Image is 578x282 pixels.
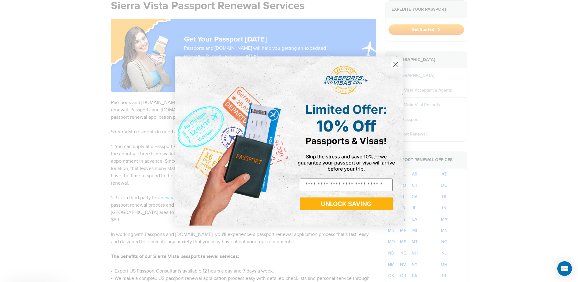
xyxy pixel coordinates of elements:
[390,59,401,70] button: Close dialog
[300,197,393,210] button: UNLOCK SAVING
[298,154,395,172] span: Skip the stress and save 10%,—we guarantee your passport or visa will arrive before your trip.
[316,117,376,135] span: 10% Off
[323,66,369,94] img: passports and visas
[306,136,387,146] span: Passports & Visas!
[305,102,387,117] span: Limited Offer:
[557,261,572,276] div: Open Intercom Messenger
[175,56,289,225] img: de9cda0d-0715-46ca-9a25-073762a91ba7.png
